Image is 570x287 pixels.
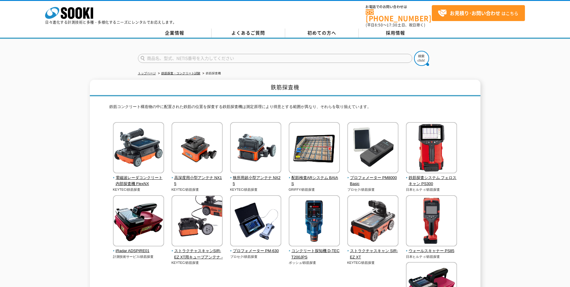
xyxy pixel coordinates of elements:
[347,260,399,265] p: KEYTEC/鉄筋探査
[347,187,399,192] p: プロセク/鉄筋探査
[387,22,398,28] span: 17:30
[289,187,340,192] p: GRIFFY/鉄筋探査
[285,29,359,38] a: 初めての方へ
[138,72,156,75] a: トップページ
[113,175,164,187] span: 電磁波レーダコンクリート内部探査機 FlexNX
[172,260,223,265] p: KEYTEC/鉄筋探査
[230,187,282,192] p: KEYTEC/鉄筋探査
[289,248,340,261] span: コンクリート探知機 D-TECT200JPS
[45,20,177,24] p: 日々進化する計測技術と多種・多様化するニーズにレンタルでお応えします。
[172,242,223,260] a: ストラクチャスキャンSIR-EZ XT用キューブアンテナ -
[113,187,164,192] p: KEYTEC/鉄筋探査
[113,248,164,254] span: iRadar ADSPIRE01
[307,29,336,36] span: 初めての方へ
[230,242,282,254] a: プロフォメーター PM-630
[406,248,457,254] span: ウォールスキャナー PS85
[138,54,412,63] input: 商品名、型式、NETIS番号を入力してください
[161,72,200,75] a: 鉄筋探査・コンクリート試験
[289,242,340,260] a: コンクリート探知機 D-TECT200JPS
[113,169,164,187] a: 電磁波レーダコンクリート内部探査機 FlexNX
[289,122,340,175] img: 配筋検査ARシステム BAIAS
[366,9,432,22] a: [PHONE_NUMBER]
[289,260,340,265] p: ボッシュ/鉄筋探査
[366,22,425,28] span: (平日 ～ 土日、祝日除く)
[289,195,340,248] img: コンクリート探知機 D-TECT200JPS
[230,254,282,259] p: プロセク/鉄筋探査
[406,175,457,187] span: 鉄筋探査システム フェロスキャン PS300
[347,195,398,248] img: ストラクチャスキャン SIR-EZ XT
[438,9,518,18] span: はこちら
[109,104,461,113] p: 鉄筋コンクリート構造物の中に配置された鉄筋の位置を探査する鉄筋探査機は測定原理により得意とする範囲が異なり、それらを取り揃えています。
[172,122,223,175] img: 高深度用小型アンテナ NX15
[212,29,285,38] a: よくあるご質問
[347,242,399,260] a: ストラクチャスキャン SIR-EZ XT
[172,248,223,261] span: ストラクチャスキャンSIR-EZ XT用キューブアンテナ -
[113,122,164,175] img: 電磁波レーダコンクリート内部探査機 FlexNX
[406,195,457,248] img: ウォールスキャナー PS85
[172,195,223,248] img: ストラクチャスキャンSIR-EZ XT用キューブアンテナ -
[230,248,282,254] span: プロフォメーター PM-630
[406,122,457,175] img: 鉄筋探査システム フェロスキャン PS300
[289,175,340,187] span: 配筋検査ARシステム BAIAS
[450,9,500,17] strong: お見積り･お問い合わせ
[172,169,223,187] a: 高深度用小型アンテナ NX15
[230,195,281,248] img: プロフォメーター PM-630
[359,29,432,38] a: 採用情報
[289,169,340,187] a: 配筋検査ARシステム BAIAS
[347,175,399,187] span: プロフォメーター PM8000Basic
[432,5,525,21] a: お見積り･お問い合わせはこちら
[375,22,383,28] span: 8:50
[347,169,399,187] a: プロフォメーター PM8000Basic
[201,70,221,77] li: 鉄筋探査機
[406,187,457,192] p: 日本ヒルティ/鉄筋探査
[406,254,457,259] p: 日本ヒルティ/鉄筋探査
[172,175,223,187] span: 高深度用小型アンテナ NX15
[113,242,164,254] a: iRadar ADSPIRE01
[172,187,223,192] p: KEYTEC/鉄筋探査
[113,254,164,259] p: 計測技術サービス/鉄筋探査
[138,29,212,38] a: 企業情報
[406,242,457,254] a: ウォールスキャナー PS85
[414,51,429,66] img: btn_search.png
[230,175,282,187] span: 狭所用超小型アンテナ NX25
[406,169,457,187] a: 鉄筋探査システム フェロスキャン PS300
[90,80,480,96] h1: 鉄筋探査機
[366,5,432,9] span: お電話でのお問い合わせは
[347,248,399,261] span: ストラクチャスキャン SIR-EZ XT
[230,122,281,175] img: 狭所用超小型アンテナ NX25
[113,195,164,248] img: iRadar ADSPIRE01
[230,169,282,187] a: 狭所用超小型アンテナ NX25
[347,122,398,175] img: プロフォメーター PM8000Basic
